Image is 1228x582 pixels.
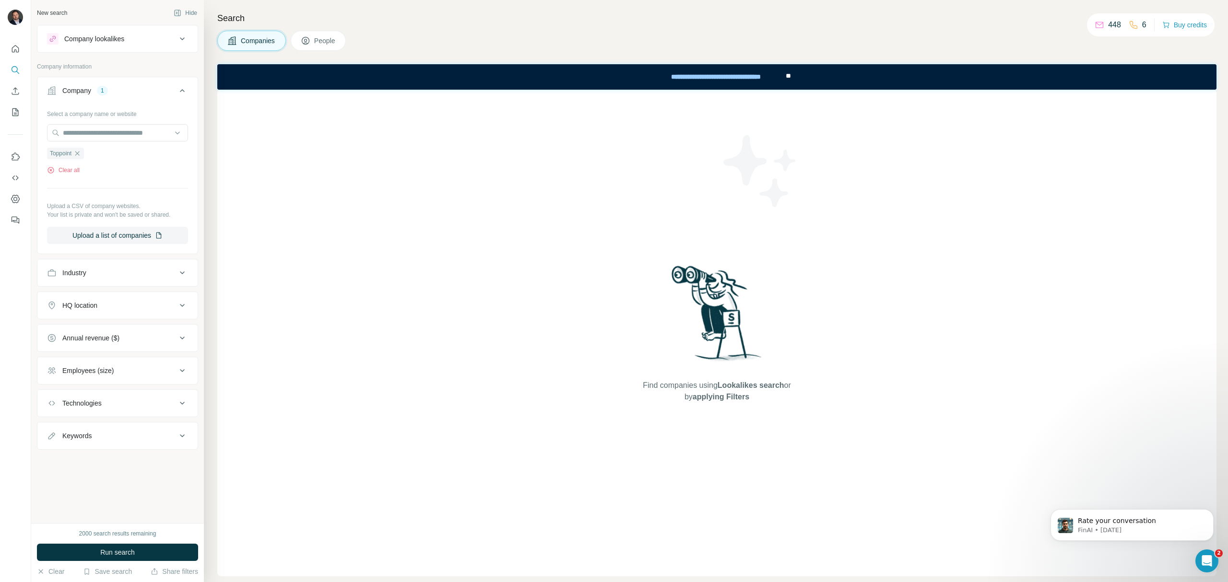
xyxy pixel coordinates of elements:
button: Company1 [37,79,198,106]
div: Annual revenue ($) [62,333,119,343]
img: Avatar [8,10,23,25]
button: Clear [37,567,64,576]
button: Upload a list of companies [47,227,188,244]
button: Employees (size) [37,359,198,382]
button: Keywords [37,424,198,447]
img: Surfe Illustration - Stars [717,128,803,214]
p: 448 [1108,19,1121,31]
div: Keywords [62,431,92,441]
button: Buy credits [1162,18,1207,32]
span: 2 [1215,549,1223,557]
h4: Search [217,12,1216,25]
button: Clear all [47,166,80,175]
p: 6 [1142,19,1146,31]
button: HQ location [37,294,198,317]
span: Toppoint [50,149,71,158]
div: 1 [97,86,108,95]
span: Run search [100,547,135,557]
iframe: Intercom notifications message [1036,489,1228,556]
p: Your list is private and won't be saved or shared. [47,210,188,219]
span: Lookalikes search [718,381,784,389]
button: Dashboard [8,190,23,208]
button: Quick start [8,40,23,58]
button: Technologies [37,392,198,415]
div: Technologies [62,398,102,408]
button: My lists [8,104,23,121]
img: Surfe Illustration - Woman searching with binoculars [667,263,767,370]
span: applying Filters [693,393,749,401]
span: People [314,36,336,46]
div: Select a company name or website [47,106,188,118]
div: New search [37,9,67,17]
button: Company lookalikes [37,27,198,50]
div: Company lookalikes [64,34,124,44]
button: Run search [37,544,198,561]
button: Industry [37,261,198,284]
div: HQ location [62,301,97,310]
div: Company [62,86,91,95]
div: 2000 search results remaining [79,529,156,538]
button: Enrich CSV [8,82,23,100]
iframe: Banner [217,64,1216,90]
button: Use Surfe API [8,169,23,186]
iframe: Intercom live chat [1195,549,1218,572]
p: Company information [37,62,198,71]
button: Hide [167,6,204,20]
div: Industry [62,268,86,278]
span: Find companies using or by [640,380,793,403]
button: Annual revenue ($) [37,326,198,349]
button: Search [8,61,23,79]
button: Feedback [8,211,23,229]
p: Upload a CSV of company websites. [47,202,188,210]
div: Employees (size) [62,366,114,375]
button: Use Surfe on LinkedIn [8,148,23,165]
button: Save search [83,567,132,576]
span: Companies [241,36,276,46]
button: Share filters [151,567,198,576]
